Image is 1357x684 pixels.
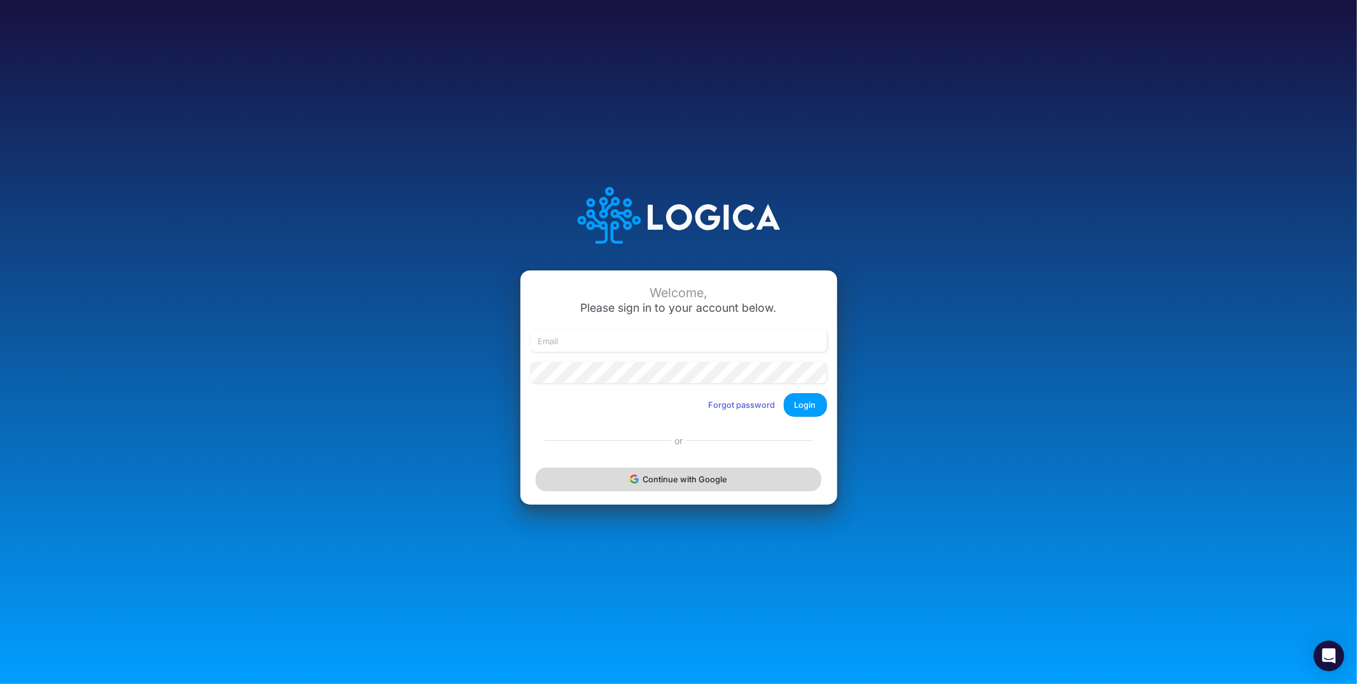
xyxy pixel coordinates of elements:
input: Email [531,330,827,352]
div: Open Intercom Messenger [1314,641,1344,671]
button: Forgot password [700,394,784,415]
div: Welcome, [531,286,827,300]
button: Continue with Google [536,468,821,491]
span: Please sign in to your account below. [581,301,777,314]
button: Login [784,393,827,417]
